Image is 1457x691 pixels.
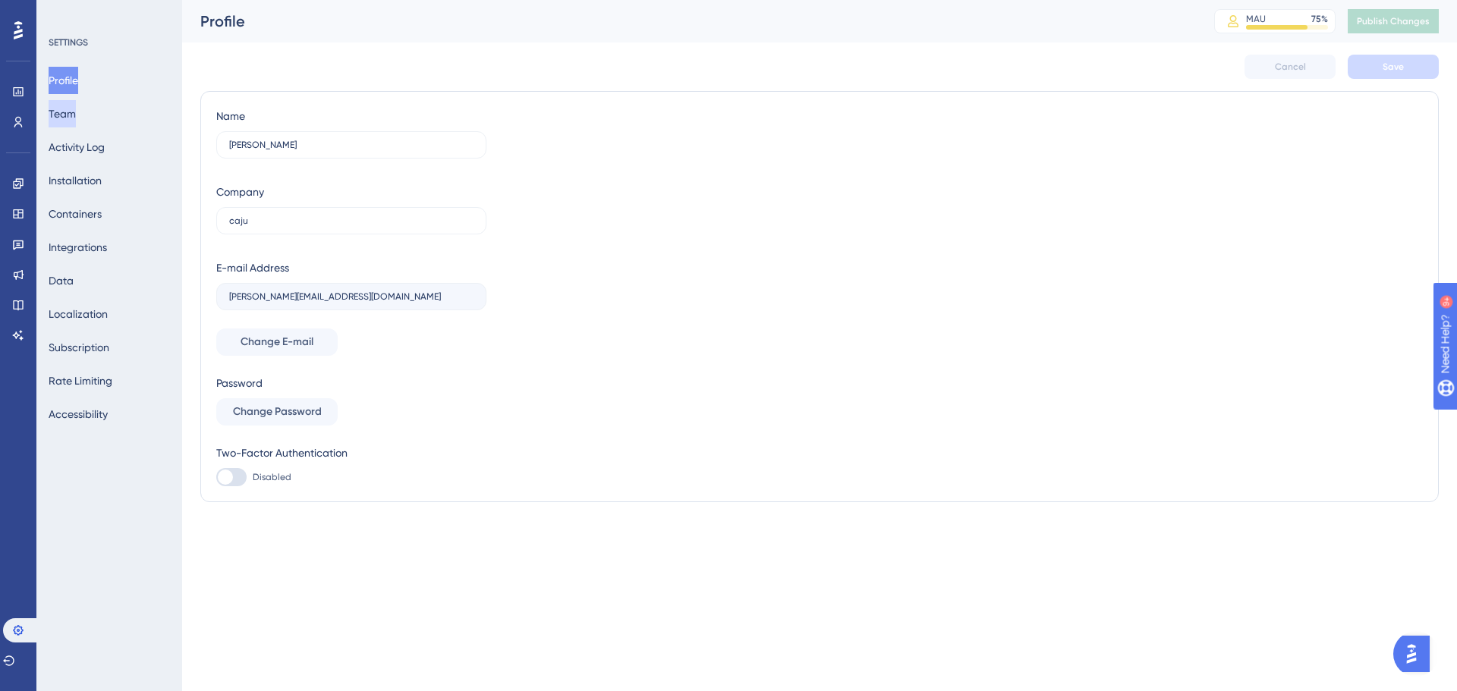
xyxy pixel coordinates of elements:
button: Installation [49,167,102,194]
div: Profile [200,11,1176,32]
div: E-mail Address [216,259,289,277]
div: Company [216,183,264,201]
button: Cancel [1245,55,1336,79]
div: SETTINGS [49,36,172,49]
button: Integrations [49,234,107,261]
button: Activity Log [49,133,105,161]
button: Rate Limiting [49,367,112,394]
button: Change Password [216,398,338,426]
div: Two-Factor Authentication [216,444,486,462]
button: Change E-mail [216,328,338,356]
div: Name [216,107,245,125]
span: Need Help? [36,4,95,22]
input: Name Surname [229,140,474,150]
span: Publish Changes [1357,15,1430,27]
span: Change E-mail [241,333,313,351]
input: Company Name [229,215,474,226]
button: Team [49,100,76,127]
button: Containers [49,200,102,228]
button: Save [1348,55,1439,79]
div: 9+ [103,8,112,20]
iframe: UserGuiding AI Assistant Launcher [1393,631,1439,677]
button: Subscription [49,334,109,361]
button: Data [49,267,74,294]
div: Password [216,374,486,392]
span: Change Password [233,403,322,421]
input: E-mail Address [229,291,474,302]
button: Localization [49,300,108,328]
span: Save [1383,61,1404,73]
button: Accessibility [49,400,108,428]
div: 75 % [1311,13,1328,25]
div: MAU [1246,13,1266,25]
button: Profile [49,67,78,94]
span: Disabled [253,471,291,483]
span: Cancel [1275,61,1306,73]
button: Publish Changes [1348,9,1439,33]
